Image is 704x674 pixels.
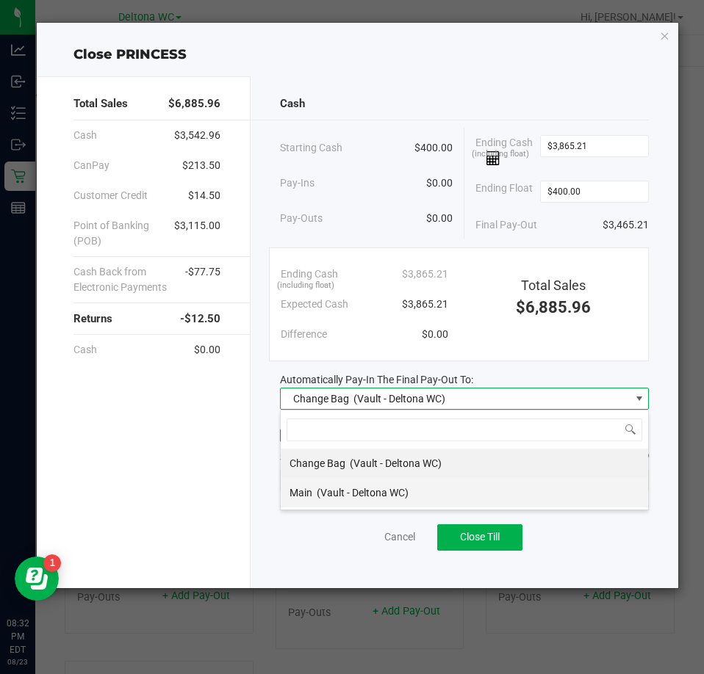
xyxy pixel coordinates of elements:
span: $0.00 [426,175,453,191]
span: Pay-Outs [280,211,323,226]
span: Ending Cash [281,267,338,282]
div: Close PRINCESS [37,45,679,65]
span: Change Bag [290,457,345,469]
span: -$77.75 [185,264,220,295]
div: Returns [73,303,220,335]
span: Ending Float [475,181,533,203]
span: CanPay [73,158,109,173]
span: (Vault - Deltona WC) [350,457,442,469]
span: Cash [73,128,97,143]
span: Customer Credit [73,188,148,203]
span: (including float) [472,148,529,161]
span: $6,885.96 [516,298,591,316]
iframe: Resource center unread badge [43,554,61,572]
span: Change Bag [293,393,349,405]
span: Pay-Ins [280,175,315,191]
span: $3,115.00 [174,218,220,249]
span: Close Till [460,531,500,543]
span: $400.00 [414,140,453,156]
span: Difference [281,327,327,342]
span: Automatically Pay-In The Final Pay-Out To: [280,374,473,385]
span: Cash [280,95,305,112]
span: Total Sales [521,278,586,293]
span: $3,465.21 [603,217,649,233]
span: $0.00 [426,211,453,226]
span: Total Sales [73,95,128,112]
span: Cash Back from Electronic Payments [73,264,185,295]
span: $14.50 [188,188,220,203]
span: (Vault - Deltona WC) [317,487,409,499]
span: Final Pay-Out [475,217,537,233]
span: $3,865.21 [402,297,448,312]
span: -$12.50 [180,311,220,327]
span: Point of Banking (POB) [73,218,174,249]
span: (Vault - Deltona WC) [353,393,445,405]
span: $6,885.96 [168,95,220,112]
span: $3,542.96 [174,128,220,143]
span: Main [290,487,312,499]
span: $0.00 [422,327,448,342]
span: Cash [73,342,97,358]
span: $3,865.21 [402,267,448,282]
span: Starting Cash [280,140,342,156]
span: Ending Cash [475,135,539,166]
button: Close Till [437,524,522,551]
span: Expected Cash [281,297,348,312]
span: $0.00 [194,342,220,358]
span: $213.50 [182,158,220,173]
span: QZ Status: [550,452,649,463]
a: Cancel [384,529,415,545]
span: (including float) [277,280,334,292]
iframe: Resource center [15,557,59,601]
